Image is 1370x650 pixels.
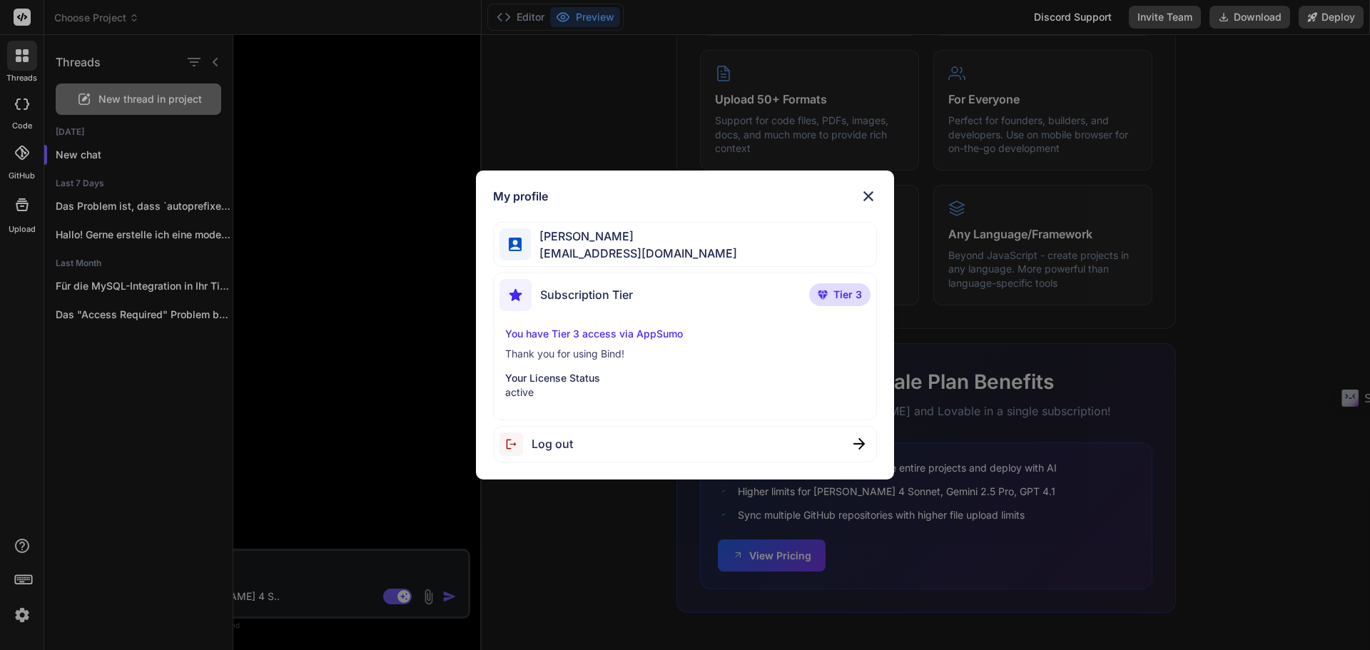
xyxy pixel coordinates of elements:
span: Tier 3 [833,288,862,302]
p: active [505,385,866,400]
p: Thank you for using Bind! [505,347,866,361]
span: Log out [532,435,573,452]
img: close [853,438,865,450]
p: You have Tier 3 access via AppSumo [505,327,866,341]
img: logout [499,432,532,456]
span: [PERSON_NAME] [531,228,737,245]
span: [EMAIL_ADDRESS][DOMAIN_NAME] [531,245,737,262]
p: Your License Status [505,371,866,385]
img: subscription [499,279,532,311]
img: premium [818,290,828,299]
img: close [860,188,877,205]
span: Subscription Tier [540,286,633,303]
img: profile [509,238,522,251]
h1: My profile [493,188,548,205]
